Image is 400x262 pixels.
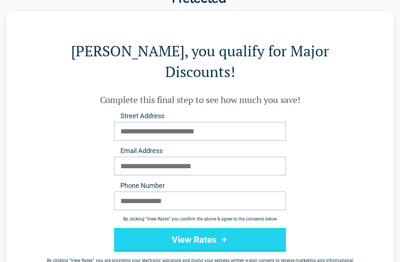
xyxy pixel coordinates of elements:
h2: Complete this final step to see how much you save! [36,94,364,106]
button: View Rates [114,228,286,252]
label: Street Address [114,112,286,120]
h1: [PERSON_NAME], you qualify for Major Discounts! [36,40,364,82]
div: By clicking " View Rates " you confirm the above & agree to the consents below [114,216,286,222]
label: Phone Number [114,181,286,190]
label: Email Address [114,146,286,155]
